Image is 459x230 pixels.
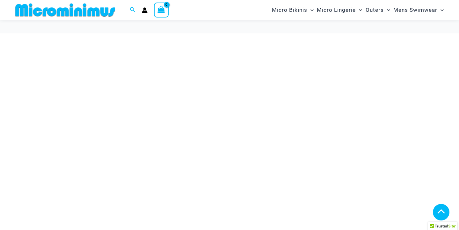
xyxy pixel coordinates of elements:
[307,2,314,18] span: Menu Toggle
[154,3,169,17] a: View Shopping Cart, empty
[317,2,356,18] span: Micro Lingerie
[384,2,390,18] span: Menu Toggle
[393,2,437,18] span: Mens Swimwear
[392,2,445,18] a: Mens SwimwearMenu ToggleMenu Toggle
[269,1,446,19] nav: Site Navigation
[364,2,392,18] a: OutersMenu ToggleMenu Toggle
[142,7,148,13] a: Account icon link
[270,2,315,18] a: Micro BikinisMenu ToggleMenu Toggle
[356,2,362,18] span: Menu Toggle
[366,2,384,18] span: Outers
[130,6,135,14] a: Search icon link
[272,2,307,18] span: Micro Bikinis
[13,3,118,17] img: MM SHOP LOGO FLAT
[437,2,444,18] span: Menu Toggle
[315,2,364,18] a: Micro LingerieMenu ToggleMenu Toggle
